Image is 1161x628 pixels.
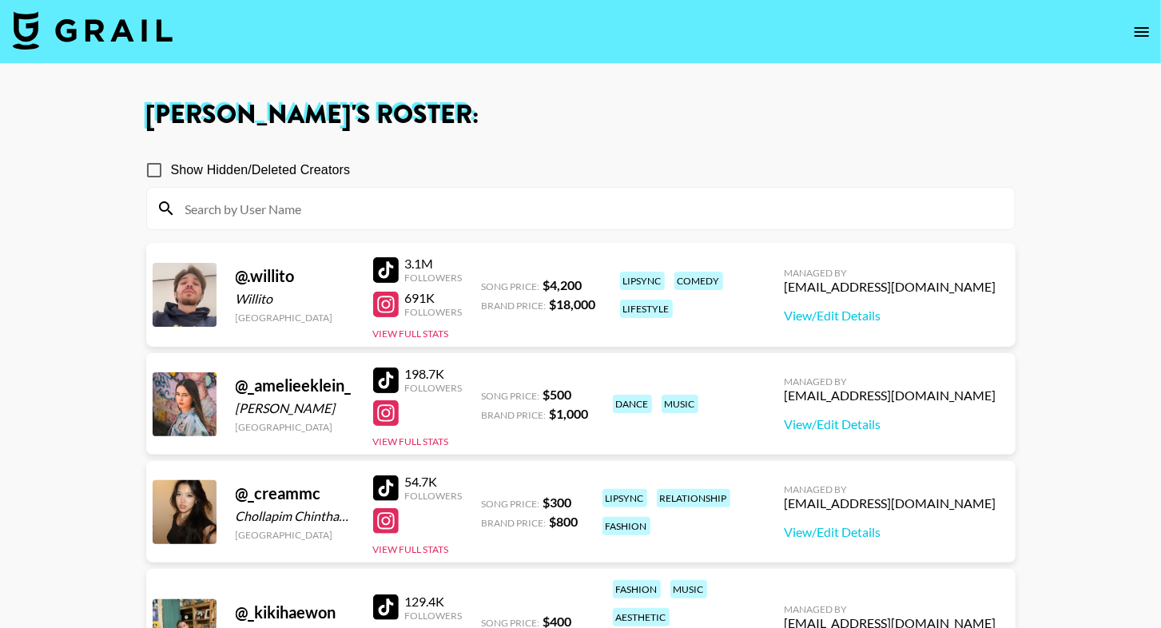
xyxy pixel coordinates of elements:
[785,376,996,388] div: Managed By
[785,483,996,495] div: Managed By
[405,306,463,318] div: Followers
[236,508,354,524] div: Chollapim Chinthammit
[785,267,996,279] div: Managed By
[785,308,996,324] a: View/Edit Details
[620,300,673,318] div: lifestyle
[176,196,1005,221] input: Search by User Name
[405,610,463,622] div: Followers
[236,483,354,503] div: @ _creammc
[405,382,463,394] div: Followers
[236,376,354,395] div: @ _amelieeklein_
[482,517,547,529] span: Brand Price:
[482,300,547,312] span: Brand Price:
[236,529,354,541] div: [GEOGRAPHIC_DATA]
[550,406,589,421] strong: $ 1,000
[405,290,463,306] div: 691K
[550,514,579,529] strong: $ 800
[236,312,354,324] div: [GEOGRAPHIC_DATA]
[785,279,996,295] div: [EMAIL_ADDRESS][DOMAIN_NAME]
[405,272,463,284] div: Followers
[1126,16,1158,48] button: open drawer
[482,390,540,402] span: Song Price:
[405,366,463,382] div: 198.7K
[602,517,650,535] div: fashion
[785,416,996,432] a: View/Edit Details
[550,296,596,312] strong: $ 18,000
[171,161,351,180] span: Show Hidden/Deleted Creators
[602,489,647,507] div: lipsync
[674,272,723,290] div: comedy
[373,435,449,447] button: View Full Stats
[236,266,354,286] div: @ .willito
[482,498,540,510] span: Song Price:
[146,102,1016,128] h1: [PERSON_NAME] 's Roster:
[613,580,661,598] div: fashion
[405,256,463,272] div: 3.1M
[785,495,996,511] div: [EMAIL_ADDRESS][DOMAIN_NAME]
[405,474,463,490] div: 54.7K
[482,409,547,421] span: Brand Price:
[543,387,572,402] strong: $ 500
[405,594,463,610] div: 129.4K
[236,602,354,622] div: @ _kikihaewon
[670,580,707,598] div: music
[613,608,670,626] div: aesthetic
[236,421,354,433] div: [GEOGRAPHIC_DATA]
[657,489,730,507] div: relationship
[373,543,449,555] button: View Full Stats
[620,272,665,290] div: lipsync
[482,280,540,292] span: Song Price:
[662,395,698,413] div: music
[236,400,354,416] div: [PERSON_NAME]
[373,328,449,340] button: View Full Stats
[543,495,572,510] strong: $ 300
[785,603,996,615] div: Managed By
[236,291,354,307] div: Willito
[785,388,996,403] div: [EMAIL_ADDRESS][DOMAIN_NAME]
[613,395,652,413] div: dance
[405,490,463,502] div: Followers
[785,524,996,540] a: View/Edit Details
[543,277,582,292] strong: $ 4,200
[13,11,173,50] img: Grail Talent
